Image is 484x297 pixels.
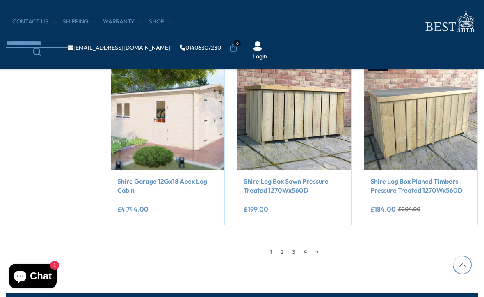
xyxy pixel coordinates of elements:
[237,57,351,170] img: Shire Log Box Sawn Pressure Treated 1270Wx560D - Best Shed
[364,57,477,170] img: Shire Log Box Planed Timbers Pressure Treated 1270Wx560D - Best Shed
[253,53,267,61] a: Login
[234,40,241,47] span: 0
[398,206,420,212] del: £204.00
[276,246,288,258] a: 2
[117,177,218,195] a: Shire Garage 12Gx18 Apex Log Cabin
[420,8,478,35] img: logo
[6,48,68,56] a: Search
[63,18,97,26] a: Shipping
[299,246,311,258] a: 4
[149,18,172,26] a: Shop
[103,18,143,26] a: Warranty
[7,264,59,290] inbox-online-store-chat: Shopify online store chat
[68,45,170,51] a: [EMAIL_ADDRESS][DOMAIN_NAME]
[244,206,268,212] ins: £199.00
[370,177,471,195] a: Shire Log Box Planed Timbers Pressure Treated 1270Wx560D
[253,41,263,51] img: User Icon
[12,18,57,26] a: CONTACT US
[111,57,224,170] img: Shire Garage 12Gx18 Apex Log Cabin - Best Shed
[229,44,237,52] a: 0
[288,246,299,258] a: 3
[244,177,345,195] a: Shire Log Box Sawn Pressure Treated 1270Wx560D
[180,45,221,51] a: 01406307230
[370,206,396,212] ins: £184.00
[311,246,323,258] a: →
[117,206,148,212] ins: £4,744.00
[266,246,276,258] span: 1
